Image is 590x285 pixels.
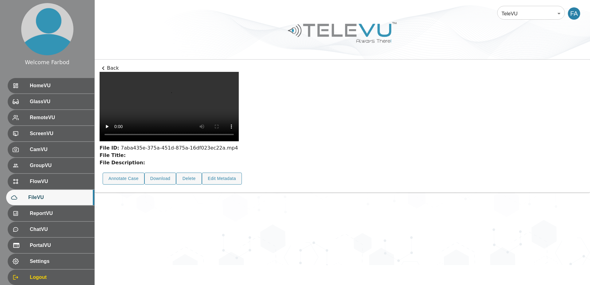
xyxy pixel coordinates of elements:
div: ChatVU [8,222,94,237]
span: FileVU [28,194,89,201]
div: GroupVU [8,158,94,173]
div: Logout [8,270,94,285]
span: PortalVU [30,242,89,249]
span: ReportVU [30,210,89,217]
strong: File ID: [100,145,119,151]
div: HomeVU [8,78,94,93]
div: GlassVU [8,94,94,109]
button: Edit Metadata [202,173,242,185]
div: CamVU [8,142,94,157]
div: ReportVU [8,206,94,221]
strong: File Title: [100,152,126,158]
div: Welcome Farbod [25,58,69,66]
strong: File Description: [100,160,145,166]
span: GlassVU [30,98,89,105]
button: Annotate Case [103,173,144,185]
div: 7aba435e-375a-451d-875a-16df023ec22a.mp4 [100,144,239,152]
span: RemoteVU [30,114,89,121]
span: GroupVU [30,162,89,169]
p: Back [100,64,585,72]
div: ScreenVU [8,126,94,141]
span: Logout [30,274,89,281]
div: FlowVU [8,174,94,189]
span: FlowVU [30,178,89,185]
img: profile.png [21,3,73,55]
button: Download [144,173,176,185]
img: Logo [287,20,398,45]
div: RemoteVU [8,110,94,125]
div: TeleVU [497,5,565,22]
span: CamVU [30,146,89,153]
button: Delete [176,173,202,185]
div: PortalVU [8,238,94,253]
span: HomeVU [30,82,89,89]
span: ChatVU [30,226,89,233]
span: Settings [30,258,89,265]
div: Settings [8,254,94,269]
div: FileVU [6,190,94,205]
span: ScreenVU [30,130,89,137]
div: FA [568,7,580,20]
